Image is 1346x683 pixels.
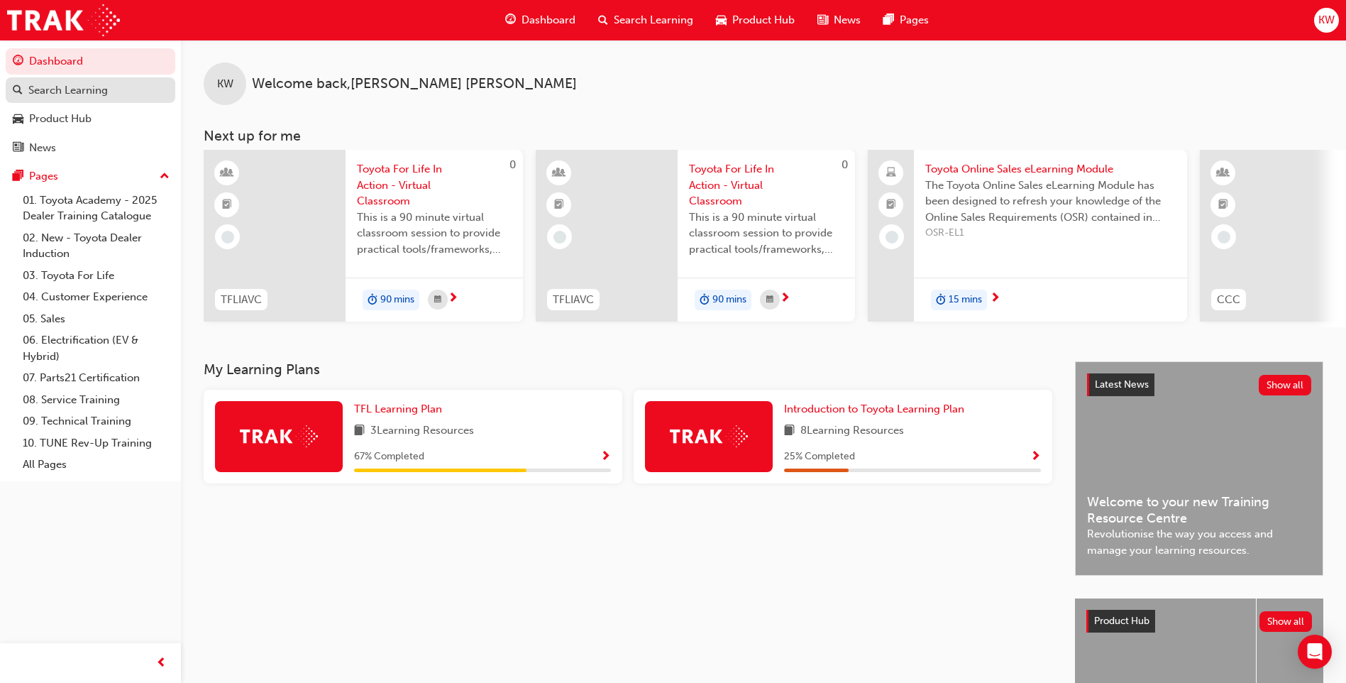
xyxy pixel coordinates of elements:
div: Pages [29,168,58,185]
span: 25 % Completed [784,449,855,465]
h3: My Learning Plans [204,361,1052,378]
a: Introduction to Toyota Learning Plan [784,401,970,417]
a: 05. Sales [17,308,175,330]
span: car-icon [13,113,23,126]
a: Product Hub [6,106,175,132]
span: learningRecordVerb_NONE-icon [221,231,234,244]
a: 06. Electrification (EV & Hybrid) [17,329,175,367]
span: 15 mins [949,292,982,308]
span: Dashboard [522,12,575,28]
span: learningRecordVerb_NONE-icon [886,231,898,244]
span: This is a 90 minute virtual classroom session to provide practical tools/frameworks, behaviours a... [689,209,844,258]
button: KW [1314,8,1339,33]
div: Open Intercom Messenger [1298,635,1332,669]
a: Latest NewsShow allWelcome to your new Training Resource CentreRevolutionise the way you access a... [1075,361,1323,576]
span: TFL Learning Plan [354,403,442,415]
a: car-iconProduct Hub [705,6,806,35]
a: TFL Learning Plan [354,401,448,417]
a: 01. Toyota Academy - 2025 Dealer Training Catalogue [17,190,175,227]
span: book-icon [784,422,795,440]
span: 90 mins [712,292,746,308]
span: Toyota For Life In Action - Virtual Classroom [357,161,512,209]
span: car-icon [716,11,727,29]
span: This is a 90 minute virtual classroom session to provide practical tools/frameworks, behaviours a... [357,209,512,258]
a: 10. TUNE Rev-Up Training [17,432,175,454]
span: pages-icon [883,11,894,29]
a: news-iconNews [806,6,872,35]
a: 03. Toyota For Life [17,265,175,287]
a: search-iconSearch Learning [587,6,705,35]
span: learningRecordVerb_NONE-icon [553,231,566,244]
span: booktick-icon [886,196,896,214]
span: 67 % Completed [354,449,424,465]
button: Pages [6,163,175,190]
a: 07. Parts21 Certification [17,367,175,389]
span: Show Progress [600,451,611,464]
span: Product Hub [732,12,795,28]
span: TFLIAVC [553,292,594,308]
span: duration-icon [368,291,377,310]
span: up-icon [160,168,170,186]
span: search-icon [13,84,23,97]
span: next-icon [990,293,1000,305]
span: learningResourceType_INSTRUCTOR_LED-icon [222,164,232,182]
button: Show all [1259,611,1313,632]
span: learningResourceType_INSTRUCTOR_LED-icon [1218,164,1228,182]
span: next-icon [448,293,458,305]
span: guage-icon [13,55,23,68]
a: All Pages [17,454,175,476]
a: 02. New - Toyota Dealer Induction [17,227,175,265]
span: laptop-icon [886,164,896,182]
a: Trak [7,4,120,36]
span: Search Learning [614,12,693,28]
a: Toyota Online Sales eLearning ModuleThe Toyota Online Sales eLearning Module has been designed to... [868,150,1187,322]
span: OSR-EL1 [925,225,1176,241]
a: News [6,135,175,161]
img: Trak [240,425,318,447]
span: Show Progress [1030,451,1041,464]
span: Welcome to your new Training Resource Centre [1087,494,1311,526]
span: learningRecordVerb_NONE-icon [1218,231,1230,244]
button: DashboardSearch LearningProduct HubNews [6,45,175,163]
span: search-icon [598,11,608,29]
span: pages-icon [13,170,23,183]
span: booktick-icon [554,196,564,214]
span: Introduction to Toyota Learning Plan [784,403,964,415]
button: Show Progress [600,448,611,466]
img: Trak [670,425,748,447]
span: 90 mins [380,292,414,308]
span: Welcome back , [PERSON_NAME] [PERSON_NAME] [252,76,577,92]
span: prev-icon [156,655,167,672]
a: guage-iconDashboard [494,6,587,35]
span: booktick-icon [1218,196,1228,214]
span: news-icon [817,11,828,29]
span: booktick-icon [222,196,232,214]
span: Product Hub [1094,615,1149,627]
span: news-icon [13,142,23,155]
span: The Toyota Online Sales eLearning Module has been designed to refresh your knowledge of the Onlin... [925,177,1176,226]
span: Latest News [1095,378,1149,390]
div: News [29,140,56,156]
div: Product Hub [29,111,92,127]
span: Toyota Online Sales eLearning Module [925,161,1176,177]
span: KW [217,76,233,92]
span: Revolutionise the way you access and manage your learning resources. [1087,526,1311,558]
span: CCC [1217,292,1240,308]
span: calendar-icon [766,291,773,309]
span: KW [1318,12,1335,28]
span: 3 Learning Resources [370,422,474,440]
h3: Next up for me [181,128,1346,144]
span: next-icon [780,293,790,305]
span: Pages [900,12,929,28]
span: book-icon [354,422,365,440]
span: 0 [842,158,848,171]
div: Search Learning [28,82,108,99]
button: Show all [1259,375,1312,395]
span: learningResourceType_INSTRUCTOR_LED-icon [554,164,564,182]
a: Dashboard [6,48,175,75]
span: TFLIAVC [221,292,262,308]
span: Toyota For Life In Action - Virtual Classroom [689,161,844,209]
a: 0TFLIAVCToyota For Life In Action - Virtual ClassroomThis is a 90 minute virtual classroom sessio... [536,150,855,322]
button: Show Progress [1030,448,1041,466]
